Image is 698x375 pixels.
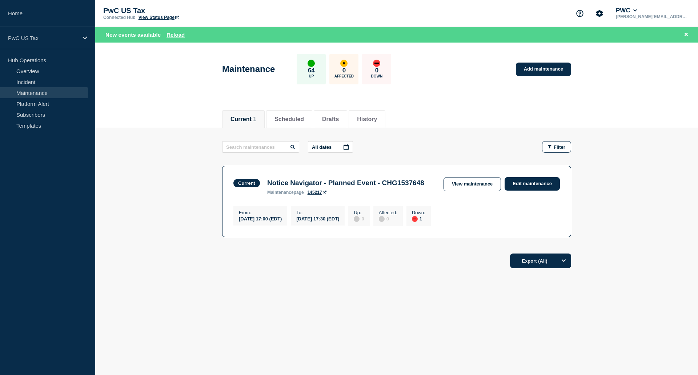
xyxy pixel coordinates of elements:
p: 0 [375,67,378,74]
button: Reload [167,32,185,38]
button: Account settings [592,6,607,21]
p: Up [309,74,314,78]
a: View maintenance [444,177,501,191]
button: Filter [542,141,571,153]
a: 145217 [308,190,326,195]
div: 0 [354,215,364,222]
p: Connected Hub [103,15,136,20]
div: affected [340,60,348,67]
p: Down [371,74,383,78]
span: Filter [554,144,565,150]
a: Add maintenance [516,63,571,76]
div: 1 [412,215,425,222]
button: Current 1 [230,116,256,123]
p: 64 [308,67,315,74]
button: Support [572,6,587,21]
h3: Notice Navigator - Planned Event - CHG1537648 [267,179,424,187]
div: [DATE] 17:00 (EDT) [239,215,282,222]
div: down [373,60,380,67]
span: maintenance [267,190,294,195]
span: New events available [105,32,161,38]
button: PWC [614,7,638,14]
div: up [308,60,315,67]
button: Options [557,254,571,268]
p: page [267,190,304,195]
p: Affected : [379,210,397,215]
button: History [357,116,377,123]
div: Current [238,180,255,186]
div: down [412,216,418,222]
a: View Status Page [139,15,179,20]
button: Scheduled [274,116,304,123]
p: All dates [312,144,332,150]
button: All dates [308,141,353,153]
p: To : [296,210,339,215]
p: PwC US Tax [103,7,249,15]
p: Down : [412,210,425,215]
a: Edit maintenance [505,177,560,191]
div: disabled [379,216,385,222]
p: From : [239,210,282,215]
span: 1 [253,116,256,122]
button: Drafts [322,116,339,123]
h1: Maintenance [222,64,275,74]
p: 0 [342,67,346,74]
p: [PERSON_NAME][EMAIL_ADDRESS][PERSON_NAME][DOMAIN_NAME] [614,14,690,19]
input: Search maintenances [222,141,299,153]
p: Affected [334,74,354,78]
div: [DATE] 17:30 (EDT) [296,215,339,222]
div: 0 [379,215,397,222]
button: Export (All) [510,254,571,268]
div: disabled [354,216,360,222]
p: Up : [354,210,364,215]
p: PwC US Tax [8,35,78,41]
